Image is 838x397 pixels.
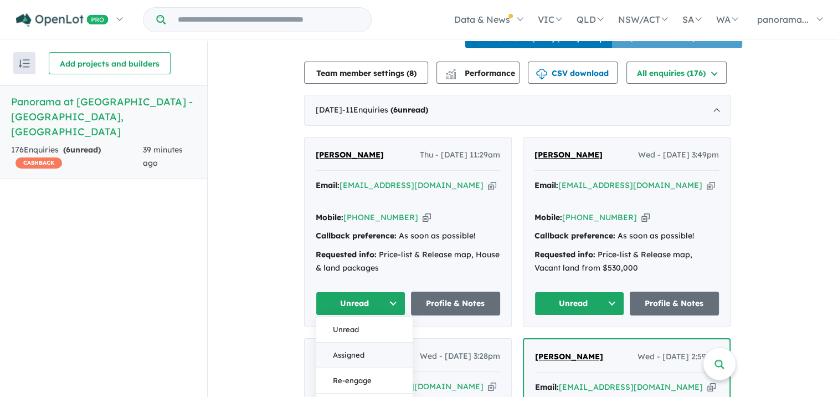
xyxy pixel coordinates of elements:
span: 8 [409,68,414,78]
span: Performance [447,68,515,78]
span: Wed - [DATE] 3:28pm [420,350,500,363]
strong: Requested info: [316,250,377,259]
span: CASHBACK [16,157,62,169]
a: [PHONE_NUMBER] [343,212,418,222]
button: Copy [641,212,650,223]
strong: Mobile: [534,212,562,222]
span: Thu - [DATE] 11:29am [420,149,500,162]
a: Profile & Notes [411,292,501,315]
strong: Email: [534,180,558,190]
strong: Email: [535,382,559,392]
span: [PERSON_NAME] [316,150,384,160]
a: [PHONE_NUMBER] [562,212,637,222]
img: sort.svg [19,59,30,68]
span: 39 minutes ago [143,145,183,168]
span: - 11 Enquir ies [342,105,428,115]
span: 6 [393,105,398,115]
img: line-chart.svg [446,69,456,75]
strong: Requested info: [534,250,595,259]
a: [PERSON_NAME] [534,149,603,162]
button: Performance [436,62,520,84]
img: Openlot PRO Logo White [16,13,109,27]
strong: ( unread) [390,105,428,115]
button: Copy [423,212,431,223]
button: Copy [707,180,715,191]
strong: Mobile: [316,212,343,222]
img: download icon [536,69,547,80]
button: Re-engage [316,368,413,394]
button: Unread [316,317,413,343]
span: [PERSON_NAME] [535,352,603,362]
a: [EMAIL_ADDRESS][DOMAIN_NAME] [558,180,702,190]
button: Unread [316,292,405,315]
span: Wed - [DATE] 3:49pm [638,149,719,162]
strong: Email: [316,180,340,190]
button: All enquiries (176) [626,62,727,84]
a: Profile & Notes [630,292,719,315]
button: Copy [488,180,496,191]
button: Add projects and builders [49,52,171,74]
a: [EMAIL_ADDRESS][DOMAIN_NAME] [559,382,703,392]
h5: Panorama at [GEOGRAPHIC_DATA] - [GEOGRAPHIC_DATA] , [GEOGRAPHIC_DATA] [11,94,196,139]
strong: Callback preference: [534,231,615,241]
div: As soon as possible! [534,230,719,243]
a: [PERSON_NAME] [535,350,603,364]
strong: ( unread) [63,145,101,155]
span: panorama... [757,14,809,25]
button: Copy [488,381,496,393]
div: As soon as possible! [316,230,500,243]
a: [EMAIL_ADDRESS][DOMAIN_NAME] [340,180,484,190]
span: Wed - [DATE] 2:59pm [638,350,718,364]
span: [PERSON_NAME] [534,150,603,160]
div: Price-list & Release map, Vacant land from $530,000 [534,248,719,275]
button: Assigned [316,343,413,368]
button: Unread [534,292,624,315]
img: bar-chart.svg [445,72,456,79]
a: [PERSON_NAME] [316,149,384,162]
button: Team member settings (8) [304,62,428,84]
div: [DATE] [304,95,731,126]
button: CSV download [528,62,618,84]
span: 6 [66,145,70,155]
div: 176 Enquir ies [11,144,143,170]
input: Try estate name, suburb, builder or developer [168,8,369,32]
div: Price-list & Release map, House & land packages [316,248,500,275]
strong: Callback preference: [316,231,397,241]
button: Copy [707,381,716,393]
